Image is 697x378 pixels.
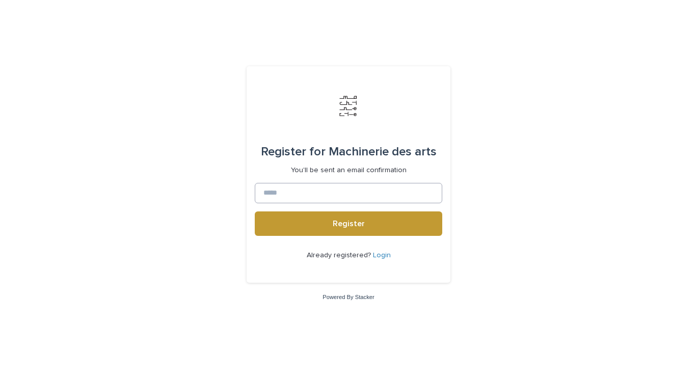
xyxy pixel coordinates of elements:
[255,211,442,236] button: Register
[261,138,437,166] div: Machinerie des arts
[307,252,373,259] span: Already registered?
[291,166,407,175] p: You'll be sent an email confirmation
[333,91,364,121] img: Jx8JiDZqSLW7pnA6nIo1
[373,252,391,259] a: Login
[261,146,326,158] span: Register for
[323,294,374,300] a: Powered By Stacker
[333,220,365,228] span: Register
